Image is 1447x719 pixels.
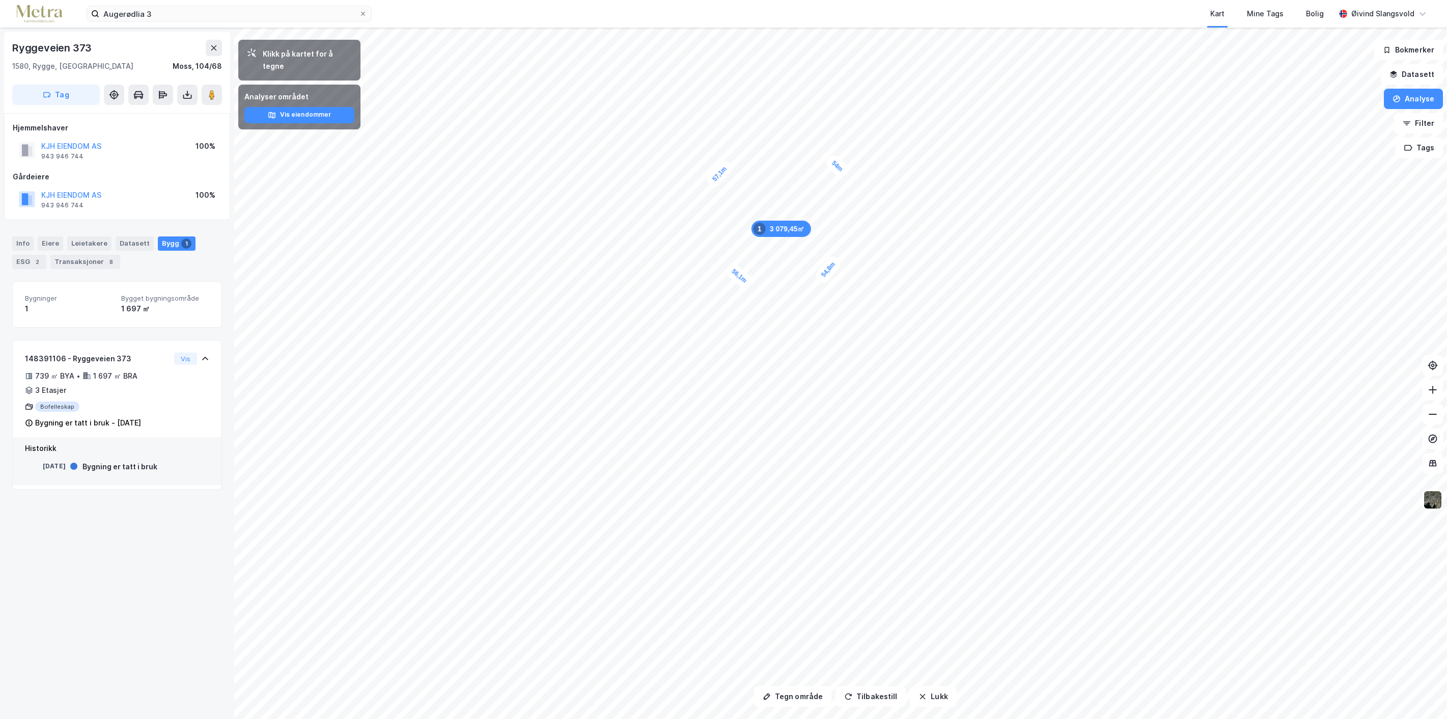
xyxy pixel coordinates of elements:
[752,221,811,237] div: Map marker
[754,686,831,707] button: Tegn område
[67,236,112,251] div: Leietakere
[35,417,141,429] div: Bygning er tatt i bruk - [DATE]
[196,140,215,152] div: 100%
[174,353,197,365] button: Vis
[173,60,222,72] div: Moss, 104/68
[25,294,113,303] span: Bygninger
[1384,89,1443,109] button: Analyse
[704,158,735,190] div: Map marker
[25,442,209,455] div: Historikk
[724,261,755,291] div: Map marker
[1381,64,1443,85] button: Datasett
[12,60,133,72] div: 1580, Rygge, [GEOGRAPHIC_DATA]
[12,85,100,105] button: Tag
[12,40,94,56] div: Ryggeveien 373
[1374,40,1443,60] button: Bokmerker
[1396,670,1447,719] div: Kontrollprogram for chat
[1394,113,1443,134] button: Filter
[836,686,906,707] button: Tilbakestill
[12,236,34,251] div: Info
[38,236,63,251] div: Eiere
[13,171,221,183] div: Gårdeiere
[196,189,215,201] div: 100%
[35,384,66,396] div: 3 Etasjer
[1351,8,1414,20] div: Øivind Slangsvold
[25,353,170,365] div: 148391106 - Ryggeveien 373
[82,461,157,473] div: Bygning er tatt i bruk
[116,236,154,251] div: Datasett
[16,5,62,23] img: metra-logo.256734c3b2bbffee19d4.png
[181,238,191,249] div: 1
[910,686,956,707] button: Lukk
[76,372,80,380] div: •
[1306,8,1324,20] div: Bolig
[41,152,84,161] div: 943 946 744
[50,255,120,269] div: Transaksjoner
[823,153,851,180] div: Map marker
[25,303,113,315] div: 1
[1396,670,1447,719] iframe: Chat Widget
[25,462,66,471] div: [DATE]
[244,91,354,103] div: Analyser området
[1247,8,1284,20] div: Mine Tags
[158,236,196,251] div: Bygg
[93,370,137,382] div: 1 697 ㎡ BRA
[1210,8,1225,20] div: Kart
[121,294,209,303] span: Bygget bygningsområde
[32,257,42,267] div: 2
[41,201,84,209] div: 943 946 744
[754,223,766,235] div: 1
[121,303,209,315] div: 1 697 ㎡
[35,370,74,382] div: 739 ㎡ BYA
[12,255,46,269] div: ESG
[813,254,843,285] div: Map marker
[1423,490,1442,510] img: 9k=
[244,107,354,123] button: Vis eiendommer
[1396,138,1443,158] button: Tags
[99,6,359,21] input: Søk på adresse, matrikkel, gårdeiere, leietakere eller personer
[263,48,352,72] div: Klikk på kartet for å tegne
[106,257,116,267] div: 8
[13,122,221,134] div: Hjemmelshaver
